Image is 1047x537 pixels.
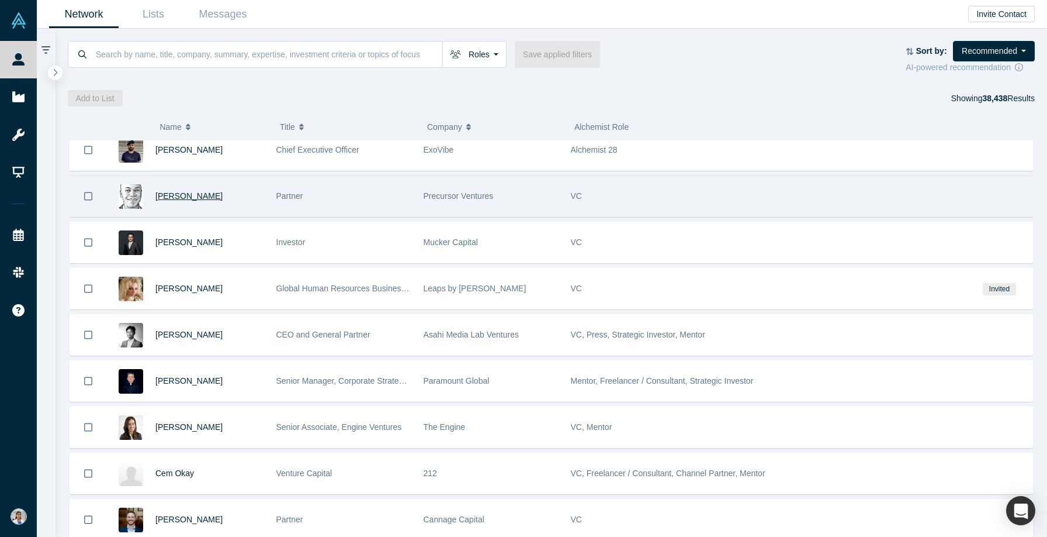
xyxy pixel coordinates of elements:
span: VC [571,284,582,293]
span: Chief Executive Officer [276,145,359,154]
a: [PERSON_NAME] [155,284,223,293]
strong: 38,438 [982,94,1007,103]
img: Ruzha Draganova's Profile Image [119,277,143,301]
span: Investor [276,237,306,247]
span: Alchemist 28 [571,145,618,154]
button: Name [160,115,268,139]
span: Name [160,115,181,139]
span: Mentor, Freelancer / Consultant, Strategic Investor [571,376,754,385]
span: 212 [424,469,437,478]
span: VC [571,191,582,201]
a: Network [49,1,119,28]
button: Bookmark [70,407,106,447]
span: CEO and General Partner [276,330,370,339]
span: VC, Freelancer / Consultant, Channel Partner, Mentor [571,469,765,478]
span: The Engine [424,422,466,432]
span: Senior Manager, Corporate Strategy & Finance [276,376,447,385]
a: [PERSON_NAME] [155,145,223,154]
div: Showing [951,90,1035,106]
span: Results [982,94,1035,103]
span: Company [427,115,462,139]
span: Mucker Capital [424,237,478,247]
button: Recommended [953,41,1035,61]
span: Cannage Capital [424,515,484,524]
img: Anandini Chawla's Account [11,508,27,525]
span: Leaps by [PERSON_NAME] [424,284,526,293]
img: Luc Thomas's Profile Image [119,138,143,163]
button: Bookmark [70,176,106,216]
span: Invited [983,283,1015,295]
span: Partner [276,191,303,201]
img: Rachel Field's Profile Image [119,415,143,440]
span: Asahi Media Lab Ventures [424,330,519,339]
span: VC, Press, Strategic Investor, Mentor [571,330,705,339]
a: Cem Okay [155,469,194,478]
img: Charles Hudson's Profile Image [119,184,143,209]
a: [PERSON_NAME] [155,330,223,339]
span: Senior Associate, Engine Ventures [276,422,402,432]
span: Precursor Ventures [424,191,494,201]
a: Messages [188,1,258,28]
img: Hiro Nozawa's Profile Image [119,323,143,347]
span: Title [280,115,295,139]
a: Lists [119,1,188,28]
img: Cem Okay's Profile Image [119,462,143,486]
img: Jerry Chen's Profile Image [119,230,143,255]
strong: Sort by: [916,46,947,56]
span: Paramount Global [424,376,490,385]
a: [PERSON_NAME] [155,376,223,385]
span: VC [571,237,582,247]
button: Bookmark [70,315,106,355]
button: Save applied filters [515,41,600,68]
span: VC [571,515,582,524]
span: Alchemist Role [574,122,629,132]
span: ExoVibe [424,145,454,154]
button: Bookmark [70,453,106,494]
button: Roles [442,41,507,68]
span: Global Human Resources Business Partner [276,284,435,293]
input: Search by name, title, company, summary, expertise, investment criteria or topics of focus [95,40,442,68]
a: [PERSON_NAME] [155,422,223,432]
span: Venture Capital [276,469,332,478]
span: VC, Mentor [571,422,612,432]
div: AI-powered recommendation [906,61,1035,74]
a: [PERSON_NAME] [155,515,223,524]
button: Title [280,115,415,139]
button: Bookmark [70,222,106,263]
img: Alchemist Vault Logo [11,12,27,29]
button: Company [427,115,562,139]
button: Bookmark [70,361,106,401]
button: Bookmark [70,268,106,309]
a: [PERSON_NAME] [155,191,223,201]
img: Sergey Krylov's Profile Image [119,369,143,394]
button: Add to List [68,90,123,106]
button: Bookmark [70,130,106,170]
img: Jake Smith's Profile Image [119,508,143,532]
span: Partner [276,515,303,524]
a: [PERSON_NAME] [155,237,223,247]
button: Invite Contact [968,6,1035,22]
